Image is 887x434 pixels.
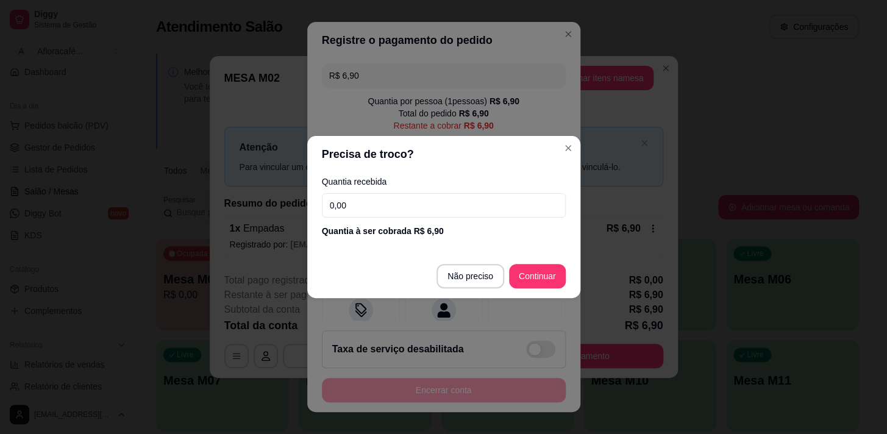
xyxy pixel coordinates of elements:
[558,138,578,158] button: Close
[307,136,580,173] header: Precisa de troco?
[436,264,504,288] button: Não preciso
[322,177,566,186] label: Quantia recebida
[322,225,566,237] div: Quantia à ser cobrada R$ 6,90
[509,264,566,288] button: Continuar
